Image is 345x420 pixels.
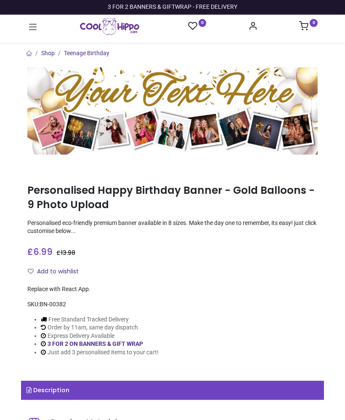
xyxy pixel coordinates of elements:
a: Teenage Birthday [64,50,109,56]
a: Logo of Cool Hippo [80,18,139,35]
div: SKU: [27,300,318,309]
span: 13.98 [61,249,75,257]
img: Cool Hippo [80,18,139,35]
li: Just add 3 personalised items to your cart! [41,348,159,357]
a: Description [21,381,324,400]
a: 0 [299,24,318,30]
span: £ [56,249,75,257]
span: £ [27,246,53,258]
a: 3 FOR 2 ON BANNERS & GIFT WRAP [48,340,143,347]
li: Express Delivery Available [41,332,159,340]
li: Order by 11am, same day dispatch [41,324,159,332]
a: 0 [188,21,207,32]
button: Add to wishlistAdd to wishlist [27,265,86,279]
i: Add to wishlist [28,268,34,274]
a: Account Info [248,24,257,30]
sup: 0 [199,19,207,27]
img: Personalised Happy Birthday Banner - Gold Balloons - 9 Photo Upload [27,67,318,155]
sup: 0 [310,19,318,27]
div: 3 FOR 2 BANNERS & GIFTWRAP - FREE DELIVERY [108,3,237,11]
a: Shop [41,50,55,56]
div: Replace with React App. [27,285,318,294]
li: Free Standard Tracked Delivery [41,316,159,324]
span: 6.99 [33,246,53,258]
span: BN-00382 [40,301,66,308]
p: Personalised eco-friendly premium banner available in 8 sizes. Make the day one to remember, its ... [27,219,318,235]
h1: Personalised Happy Birthday Banner - Gold Balloons - 9 Photo Upload [27,183,318,212]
